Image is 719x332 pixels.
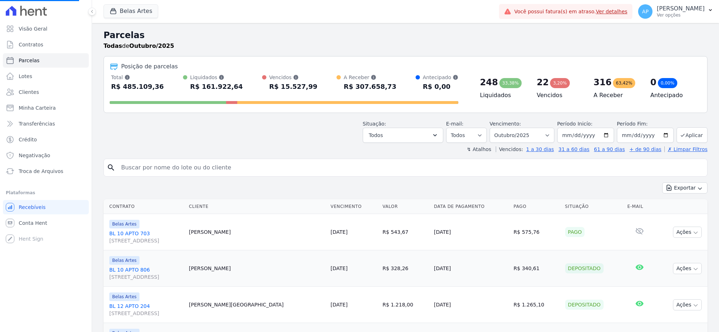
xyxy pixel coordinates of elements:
td: [DATE] [431,250,511,287]
div: 0 [650,77,656,88]
td: R$ 328,26 [380,250,431,287]
th: Contrato [104,199,186,214]
div: 63,42% [613,78,635,88]
div: Antecipado [423,74,458,81]
label: E-mail: [446,121,464,127]
a: BL 10 APTO 806[STREET_ADDRESS] [109,266,183,281]
span: Todos [369,131,383,140]
a: BL 10 APTO 703[STREET_ADDRESS] [109,230,183,244]
a: Troca de Arquivos [3,164,89,178]
a: Clientes [3,85,89,99]
p: Ver opções [657,12,705,18]
th: Vencimento [328,199,380,214]
a: Negativação [3,148,89,163]
h2: Parcelas [104,29,707,42]
a: Crédito [3,132,89,147]
div: Depositado [565,263,604,273]
a: 31 a 60 dias [558,146,589,152]
div: 22 [537,77,549,88]
a: Contratos [3,37,89,52]
span: Troca de Arquivos [19,168,63,175]
td: [DATE] [431,287,511,323]
button: Ações [673,227,702,238]
a: Ver detalhes [596,9,628,14]
a: BL 12 APTO 204[STREET_ADDRESS] [109,303,183,317]
td: R$ 543,67 [380,214,431,250]
div: R$ 307.658,73 [344,81,397,92]
h4: A Receber [594,91,639,100]
th: Valor [380,199,431,214]
div: 316 [594,77,612,88]
h4: Vencidos [537,91,582,100]
a: 1 a 30 dias [526,146,554,152]
a: Recebíveis [3,200,89,214]
a: ✗ Limpar Filtros [664,146,707,152]
p: [PERSON_NAME] [657,5,705,12]
div: Total [111,74,164,81]
a: + de 90 dias [629,146,661,152]
td: [DATE] [431,214,511,250]
div: Pago [565,227,585,237]
a: 61 a 90 dias [594,146,625,152]
h4: Liquidados [480,91,525,100]
a: [DATE] [331,302,348,308]
span: Belas Artes [109,256,139,265]
button: AP [PERSON_NAME] Ver opções [632,1,719,22]
a: [DATE] [331,229,348,235]
button: Ações [673,263,702,274]
div: Liquidados [190,74,243,81]
span: Lotes [19,73,32,80]
span: Belas Artes [109,220,139,228]
button: Belas Artes [104,4,158,18]
div: R$ 161.922,64 [190,81,243,92]
div: R$ 0,00 [423,81,458,92]
strong: Todas [104,42,122,49]
span: [STREET_ADDRESS] [109,273,183,281]
div: Posição de parcelas [121,62,178,71]
div: Vencidos [269,74,317,81]
a: Minha Carteira [3,101,89,115]
a: Conta Hent [3,216,89,230]
span: Conta Hent [19,219,47,227]
label: Vencidos: [496,146,523,152]
span: AP [642,9,649,14]
span: Belas Artes [109,292,139,301]
button: Aplicar [677,127,707,143]
td: [PERSON_NAME] [186,214,328,250]
label: Situação: [363,121,386,127]
span: [STREET_ADDRESS] [109,237,183,244]
div: Plataformas [6,188,86,197]
span: Clientes [19,88,39,96]
span: Crédito [19,136,37,143]
div: 248 [480,77,498,88]
i: search [107,163,115,172]
th: Cliente [186,199,328,214]
span: Minha Carteira [19,104,56,112]
td: R$ 1.218,00 [380,287,431,323]
span: Visão Geral [19,25,47,32]
td: R$ 1.265,10 [511,287,562,323]
div: 0,00% [658,78,677,88]
h4: Antecipado [650,91,696,100]
div: 3,20% [550,78,569,88]
a: Transferências [3,117,89,131]
span: Você possui fatura(s) em atraso. [514,8,627,15]
span: Transferências [19,120,55,127]
label: Período Fim: [617,120,674,128]
a: Parcelas [3,53,89,68]
button: Ações [673,299,702,310]
span: Negativação [19,152,50,159]
div: 33,38% [499,78,522,88]
th: E-mail [624,199,655,214]
span: Recebíveis [19,204,46,211]
span: Parcelas [19,57,40,64]
span: [STREET_ADDRESS] [109,310,183,317]
td: [PERSON_NAME] [186,250,328,287]
label: ↯ Atalhos [467,146,491,152]
span: Contratos [19,41,43,48]
th: Data de Pagamento [431,199,511,214]
strong: Outubro/2025 [129,42,174,49]
a: Lotes [3,69,89,83]
a: Visão Geral [3,22,89,36]
button: Todos [363,128,443,143]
